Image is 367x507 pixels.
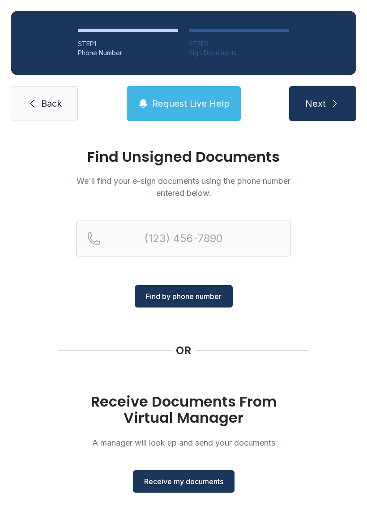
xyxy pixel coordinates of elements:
[78,48,178,57] div: Phone Number
[41,97,62,110] span: Back
[76,175,291,199] p: We'll find your e-sign documents using the phone number entered below.
[76,394,291,426] h1: Receive Documents From Virtual Manager
[76,437,291,449] p: A manager will look up and send your documents
[146,291,222,302] span: Find by phone number
[76,221,291,256] input: Reservation phone number
[189,48,289,57] div: Sign Documents
[305,97,326,110] span: Next
[76,150,291,164] h1: Find Unsigned Documents
[152,97,230,110] span: Request Live Help
[176,343,191,358] div: OR
[144,476,223,487] span: Receive my documents
[78,39,178,48] div: STEP 1
[189,39,289,48] div: STEP 2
